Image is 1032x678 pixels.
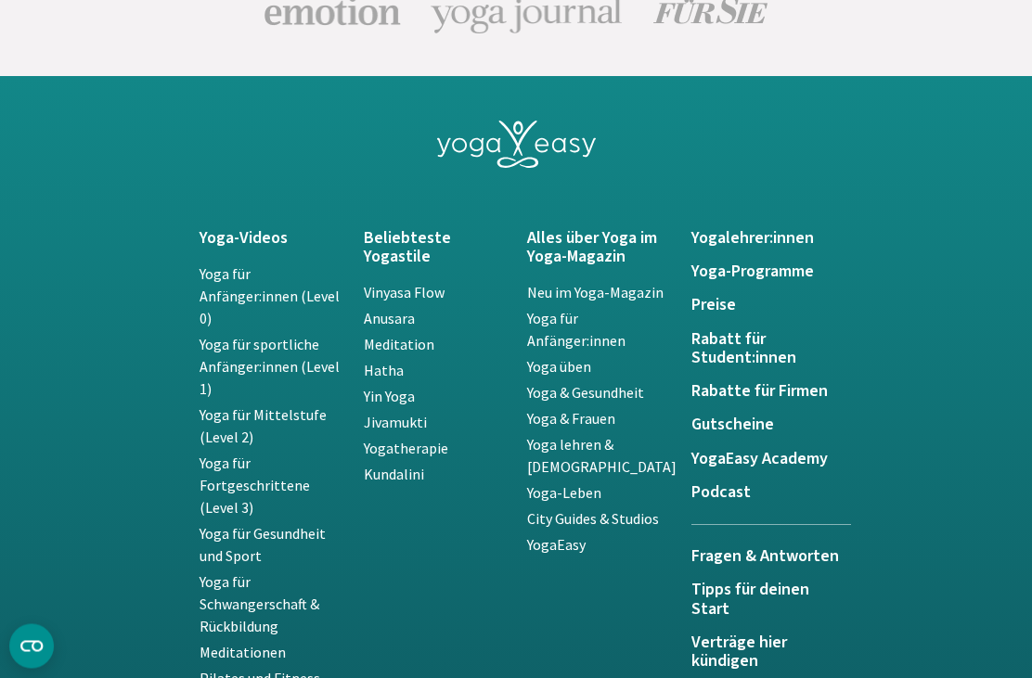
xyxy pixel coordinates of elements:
[691,634,833,672] a: Verträge hier kündigen
[527,484,601,503] a: Yoga-Leben
[691,263,833,282] a: Yoga-Programme
[527,436,677,477] a: Yoga lehren & [DEMOGRAPHIC_DATA]
[364,466,424,484] a: Kundalini
[200,573,319,636] a: Yoga für Schwangerschaft & Rückbildung
[527,510,659,529] a: City Guides & Studios
[691,582,833,620] a: Tipps für deinen Start
[364,230,506,268] a: Beliebteste Yogastile
[527,410,615,429] a: Yoga & Frauen
[527,230,669,268] a: Alles über Yoga im Yoga-Magazin
[200,230,342,249] a: Yoga-Videos
[364,336,434,354] a: Meditation
[691,416,833,435] a: Gutscheine
[691,451,833,469] a: YogaEasy Academy
[691,548,851,567] h5: Fragen & Antworten
[527,310,626,351] a: Yoga für Anfänger:innen
[691,525,851,582] a: Fragen & Antworten
[691,383,833,402] a: Rabatte für Firmen
[200,265,340,328] a: Yoga für Anfänger:innen (Level 0)
[364,284,445,302] a: Vinyasa Flow
[527,358,591,377] a: Yoga üben
[527,384,644,403] a: Yoga & Gesundheit
[364,310,415,328] a: Anusara
[364,388,415,406] a: Yin Yoga
[200,336,340,399] a: Yoga für sportliche Anfänger:innen (Level 1)
[9,624,54,669] button: CMP-Widget öffnen
[691,484,833,503] a: Podcast
[200,525,326,566] a: Yoga für Gesundheit und Sport
[200,644,286,662] a: Meditationen
[364,414,427,432] a: Jivamukti
[691,230,833,249] a: Yogalehrer:innen
[364,440,448,458] a: Yogatherapie
[691,331,833,369] a: Rabatt für Student:innen
[200,406,327,447] a: Yoga für Mittelstufe (Level 2)
[527,284,664,302] a: Neu im Yoga-Magazin
[527,536,586,555] a: YogaEasy
[364,362,404,380] a: Hatha
[200,454,310,518] a: Yoga für Fortgeschrittene (Level 3)
[691,297,833,315] a: Preise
